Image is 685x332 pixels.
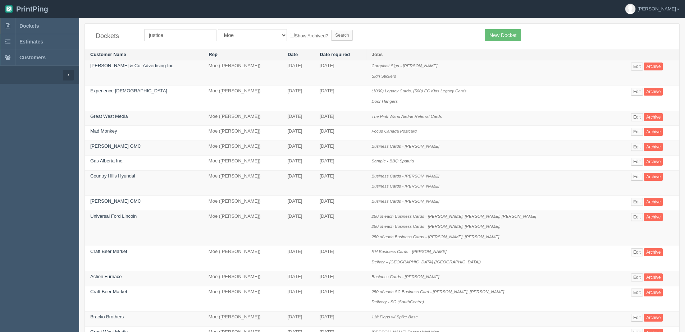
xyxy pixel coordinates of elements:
[203,170,282,195] td: Moe ([PERSON_NAME])
[314,286,366,311] td: [DATE]
[371,158,414,163] i: Sample - BBQ Spatula
[282,246,314,271] td: [DATE]
[19,39,43,45] span: Estimates
[644,88,663,96] a: Archive
[644,289,663,296] a: Archive
[314,271,366,286] td: [DATE]
[485,29,521,41] a: New Docket
[90,314,124,319] a: Bracko Brothers
[203,211,282,246] td: Moe ([PERSON_NAME])
[90,128,117,134] a: Mad Monkey
[314,246,366,271] td: [DATE]
[371,63,437,68] i: Coroplast Sign - [PERSON_NAME]
[371,184,439,188] i: Business Cards - [PERSON_NAME]
[314,126,366,141] td: [DATE]
[371,88,466,93] i: (1000) Legacy Cards, (500) EC Kids Legacy Cards
[644,213,663,221] a: Archive
[366,49,626,60] th: Jobs
[203,86,282,111] td: Moe ([PERSON_NAME])
[203,60,282,86] td: Moe ([PERSON_NAME])
[631,63,643,70] a: Edit
[371,74,396,78] i: Sign Stickers
[90,213,137,219] a: Universal Ford Lincoln
[631,128,643,136] a: Edit
[288,52,298,57] a: Date
[644,173,663,181] a: Archive
[631,88,643,96] a: Edit
[631,248,643,256] a: Edit
[282,111,314,126] td: [DATE]
[371,234,499,239] i: 250 of each Business Cards - [PERSON_NAME], [PERSON_NAME]
[90,63,173,68] a: [PERSON_NAME] & Co. Advertising Inc
[282,312,314,327] td: [DATE]
[631,289,643,296] a: Edit
[314,111,366,126] td: [DATE]
[644,63,663,70] a: Archive
[314,170,366,195] td: [DATE]
[314,60,366,86] td: [DATE]
[631,314,643,322] a: Edit
[644,314,663,322] a: Archive
[144,29,216,41] input: Customer Name
[203,140,282,156] td: Moe ([PERSON_NAME])
[644,113,663,121] a: Archive
[282,126,314,141] td: [DATE]
[203,286,282,311] td: Moe ([PERSON_NAME])
[314,195,366,211] td: [DATE]
[371,259,481,264] i: Deliver – [GEOGRAPHIC_DATA] ([GEOGRAPHIC_DATA])
[644,158,663,166] a: Archive
[371,249,446,254] i: RH Business Cards - [PERSON_NAME]
[644,143,663,151] a: Archive
[644,198,663,206] a: Archive
[371,114,442,119] i: The Pink Wand Airdrie Referral Cards
[314,140,366,156] td: [DATE]
[282,60,314,86] td: [DATE]
[282,271,314,286] td: [DATE]
[282,140,314,156] td: [DATE]
[314,86,366,111] td: [DATE]
[631,198,643,206] a: Edit
[90,88,167,93] a: Experience [DEMOGRAPHIC_DATA]
[625,4,635,14] img: avatar_default-7531ab5dedf162e01f1e0bb0964e6a185e93c5c22dfe317fb01d7f8cd2b1632c.jpg
[5,5,13,13] img: logo-3e63b451c926e2ac314895c53de4908e5d424f24456219fb08d385ab2e579770.png
[90,114,128,119] a: Great West Media
[371,289,504,294] i: 250 of each SC Business Card - [PERSON_NAME], [PERSON_NAME]
[282,195,314,211] td: [DATE]
[282,170,314,195] td: [DATE]
[290,33,294,37] input: Show Archived?
[19,23,39,29] span: Dockets
[203,111,282,126] td: Moe ([PERSON_NAME])
[203,156,282,171] td: Moe ([PERSON_NAME])
[371,224,501,229] i: 250 of each Business Cards - [PERSON_NAME], [PERSON_NAME],
[371,199,439,203] i: Business Cards - [PERSON_NAME]
[371,144,439,148] i: Business Cards - [PERSON_NAME]
[314,211,366,246] td: [DATE]
[19,55,46,60] span: Customers
[90,158,124,163] a: Gas Alberta Inc.
[314,312,366,327] td: [DATE]
[282,286,314,311] td: [DATE]
[90,274,122,279] a: Action Furnace
[371,299,424,304] i: Delivery - SC (SouthCentre)
[644,248,663,256] a: Archive
[203,271,282,286] td: Moe ([PERSON_NAME])
[203,312,282,327] td: Moe ([PERSON_NAME])
[371,174,439,178] i: Business Cards - [PERSON_NAME]
[631,273,643,281] a: Edit
[90,173,135,179] a: Country Hills Hyundai
[90,52,126,57] a: Customer Name
[90,143,141,149] a: [PERSON_NAME] GMC
[203,195,282,211] td: Moe ([PERSON_NAME])
[314,156,366,171] td: [DATE]
[371,314,418,319] i: 11ft Flags w/ Spike Base
[209,52,218,57] a: Rep
[631,173,643,181] a: Edit
[631,143,643,151] a: Edit
[631,158,643,166] a: Edit
[320,52,350,57] a: Date required
[290,31,328,40] label: Show Archived?
[631,213,643,221] a: Edit
[90,289,127,294] a: Craft Beer Market
[371,99,398,103] i: Door Hangers
[371,214,536,218] i: 250 of each Business Cards - [PERSON_NAME], [PERSON_NAME], [PERSON_NAME]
